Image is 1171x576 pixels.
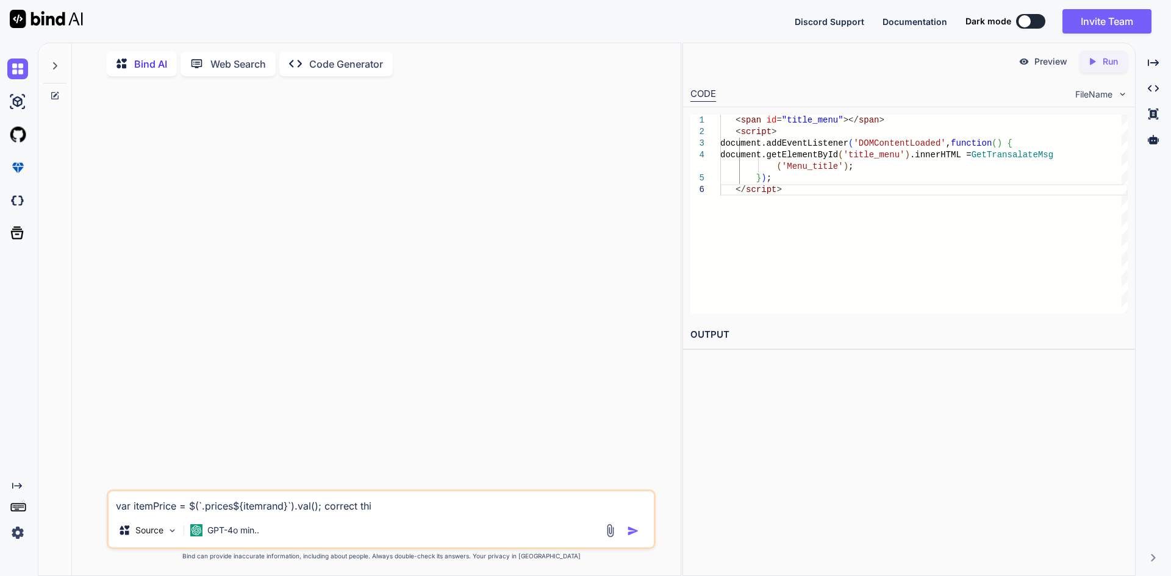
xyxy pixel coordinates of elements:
[309,57,383,71] p: Code Generator
[756,173,761,183] span: }
[1062,9,1151,34] button: Invite Team
[627,525,639,537] img: icon
[134,57,167,71] p: Bind AI
[965,15,1011,27] span: Dark mode
[207,524,259,536] p: GPT-4o min..
[904,150,909,160] span: )
[690,172,704,184] div: 5
[843,115,858,125] span: ></
[167,525,177,536] img: Pick Models
[720,138,848,148] span: document.addEventListener
[603,524,617,538] img: attachment
[7,190,28,211] img: darkCloudIdeIcon
[761,173,766,183] span: )
[7,59,28,79] img: chat
[848,138,853,148] span: (
[795,16,864,27] span: Discord Support
[1034,55,1067,68] p: Preview
[838,150,843,160] span: (
[10,10,83,28] img: Bind AI
[945,138,950,148] span: ,
[740,127,771,137] span: script
[690,138,704,149] div: 3
[766,115,776,125] span: id
[795,15,864,28] button: Discord Support
[971,150,1053,160] span: GetTransalateMsg
[690,126,704,138] div: 2
[690,87,716,102] div: CODE
[997,138,1001,148] span: )
[843,150,904,160] span: 'title_menu'
[782,115,843,125] span: "title_menu"
[720,150,838,160] span: document.getElementById
[1103,55,1118,68] p: Run
[776,162,781,171] span: (
[746,185,776,194] span: script
[109,491,654,513] textarea: var itemPrice = $(`.prices${itemrand}`).val(); correct thi
[848,162,853,171] span: ;
[951,138,992,148] span: function
[781,162,843,171] span: 'Menu_title'
[883,15,947,28] button: Documentation
[736,185,746,194] span: </
[766,173,771,183] span: ;
[1075,88,1112,101] span: FileName
[1007,138,1012,148] span: {
[690,184,704,196] div: 6
[7,157,28,178] img: premium
[992,138,997,148] span: (
[107,552,656,561] p: Bind can provide inaccurate information, including about people. Always double-check its answers....
[7,522,28,543] img: settings
[879,115,884,125] span: >
[910,150,972,160] span: .innerHTML =
[1019,56,1030,67] img: preview
[135,524,163,536] p: Source
[736,127,740,137] span: <
[7,124,28,145] img: githubLight
[772,127,776,137] span: >
[853,138,945,148] span: 'DOMContentLoaded'
[843,162,848,171] span: )
[740,115,761,125] span: span
[1117,89,1128,99] img: chevron down
[883,16,947,27] span: Documentation
[736,115,740,125] span: <
[690,149,704,161] div: 4
[190,524,202,536] img: GPT-4o mini
[690,115,704,126] div: 1
[7,91,28,112] img: ai-studio
[859,115,879,125] span: span
[683,321,1135,349] h2: OUTPUT
[776,185,781,194] span: >
[210,57,266,71] p: Web Search
[776,115,781,125] span: =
